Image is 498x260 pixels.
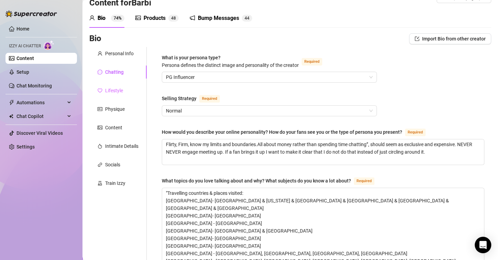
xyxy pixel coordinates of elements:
[105,68,124,76] div: Chatting
[245,16,247,21] span: 4
[5,10,57,17] img: logo-BBDzfeDw.svg
[16,56,34,61] a: Content
[105,142,138,150] div: Intimate Details
[16,130,63,136] a: Discover Viral Videos
[405,129,426,136] span: Required
[247,16,249,21] span: 4
[162,177,351,185] div: What topics do you love talking about and why? What subjects do you know a lot about?
[171,16,173,21] span: 4
[9,100,14,105] span: thunderbolt
[135,15,141,21] span: picture
[475,237,491,253] div: Open Intercom Messenger
[166,106,373,116] span: Normal
[162,95,196,102] div: Selling Strategy
[98,162,102,167] span: link
[16,144,35,150] a: Settings
[105,161,120,168] div: Socials
[162,139,484,165] textarea: How would you describe your online personality? How do your fans see you or the type of persona y...
[162,177,382,185] label: What topics do you love talking about and why? What subjects do you know a lot about?
[16,111,65,122] span: Chat Copilot
[105,124,122,131] div: Content
[9,43,41,49] span: Izzy AI Chatter
[89,15,95,21] span: user
[168,15,179,22] sup: 48
[162,62,299,68] span: Persona defines the distinct image and personality of the creator
[16,83,52,88] a: Chat Monitoring
[16,26,30,32] a: Home
[144,14,166,22] div: Products
[302,58,322,66] span: Required
[98,70,102,74] span: message
[105,105,125,113] div: Physique
[98,51,102,56] span: user
[98,14,105,22] div: Bio
[111,15,124,22] sup: 74%
[415,36,419,41] span: import
[89,33,101,44] h3: Bio
[16,69,29,75] a: Setup
[242,15,252,22] sup: 44
[162,55,299,68] span: What is your persona type?
[173,16,176,21] span: 8
[354,177,374,185] span: Required
[162,128,433,136] label: How would you describe your online personality? How do your fans see you or the type of persona y...
[105,50,134,57] div: Personal Info
[98,181,102,186] span: experiment
[199,95,220,103] span: Required
[98,88,102,93] span: heart
[98,144,102,149] span: fire
[105,87,123,94] div: Lifestyle
[98,107,102,111] span: idcard
[98,125,102,130] span: picture
[422,36,486,42] span: Import Bio from other creator
[162,94,227,103] label: Selling Strategy
[162,128,402,136] div: How would you describe your online personality? How do your fans see you or the type of persona y...
[105,179,125,187] div: Train Izzy
[9,114,13,119] img: Chat Copilot
[166,72,373,82] span: PG Influencer
[409,33,491,44] button: Import Bio from other creator
[16,97,65,108] span: Automations
[190,15,195,21] span: notification
[198,14,239,22] div: Bump Messages
[44,40,54,50] img: AI Chatter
